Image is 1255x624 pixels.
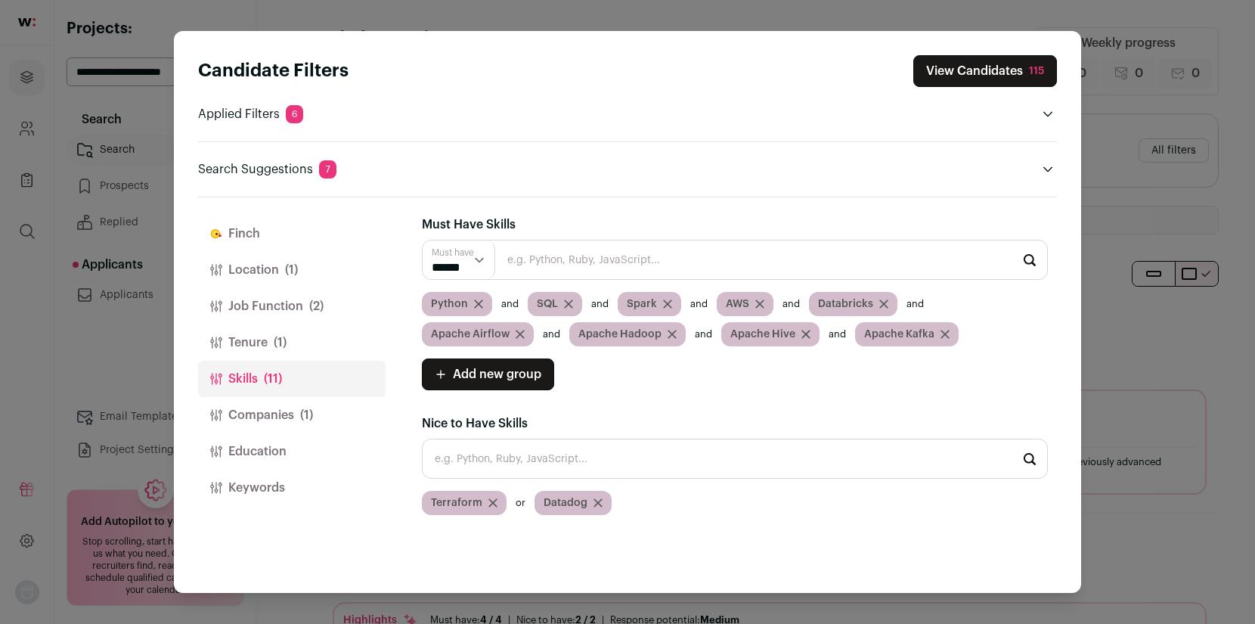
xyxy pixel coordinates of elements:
strong: Candidate Filters [198,62,349,80]
span: AWS [726,296,749,312]
span: (1) [274,334,287,352]
span: Apache Hadoop [578,327,662,342]
span: (2) [309,297,324,315]
span: Python [431,296,468,312]
button: Close search preferences [913,55,1057,87]
label: Must Have Skills [422,216,516,234]
span: Databricks [818,296,873,312]
span: (1) [285,261,298,279]
button: Finch [198,216,386,252]
button: Tenure(1) [198,324,386,361]
button: Skills(11) [198,361,386,397]
span: 6 [286,105,303,123]
button: Keywords [198,470,386,506]
span: (11) [264,370,282,388]
span: Nice to Have Skills [422,418,528,430]
button: Open applied filters [1039,105,1057,123]
button: Add new group [422,359,554,390]
span: Apache Airflow [431,327,510,342]
span: Spark [627,296,657,312]
button: Location(1) [198,252,386,288]
p: Search Suggestions [198,160,336,179]
span: Apache Kafka [864,327,934,342]
button: Job Function(2) [198,288,386,324]
input: e.g. Python, Ruby, JavaScript... [422,240,1048,280]
span: SQL [537,296,558,312]
span: Terraform [431,495,482,511]
span: Add new group [453,365,541,383]
span: Datadog [544,495,587,511]
span: Apache Hive [730,327,795,342]
button: Companies(1) [198,397,386,433]
p: Applied Filters [198,105,303,123]
input: e.g. Python, Ruby, JavaScript... [422,439,1048,479]
span: (1) [300,406,313,424]
div: 115 [1029,64,1044,79]
span: 7 [319,160,336,179]
button: Education [198,433,386,470]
